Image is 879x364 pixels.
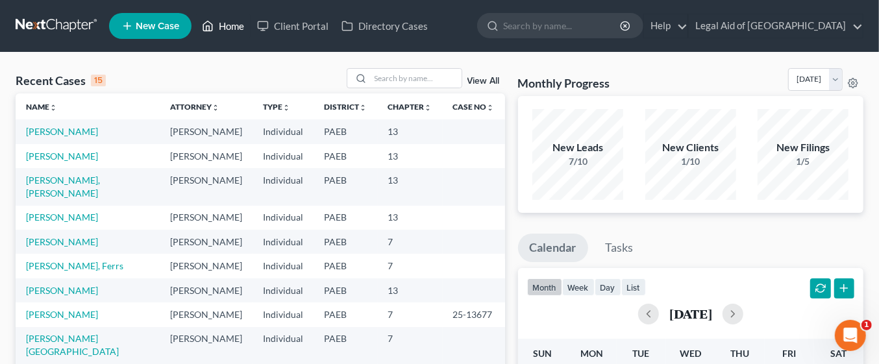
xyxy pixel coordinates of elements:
td: PAEB [314,119,378,143]
span: Sat [830,348,847,359]
td: 7 [378,327,443,364]
a: [PERSON_NAME], Ferrs [26,260,123,271]
span: Mon [580,348,603,359]
a: Nameunfold_more [26,102,57,112]
td: PAEB [314,206,378,230]
td: 13 [378,119,443,143]
td: PAEB [314,254,378,278]
a: Typeunfold_more [264,102,291,112]
i: unfold_more [49,104,57,112]
td: Individual [253,254,314,278]
iframe: Intercom live chat [835,320,866,351]
h2: [DATE] [669,307,712,321]
td: 13 [378,144,443,168]
span: Sun [533,348,552,359]
td: Individual [253,144,314,168]
i: unfold_more [212,104,220,112]
a: Directory Cases [335,14,434,38]
td: Individual [253,278,314,302]
td: Individual [253,302,314,326]
a: Attorneyunfold_more [171,102,220,112]
i: unfold_more [283,104,291,112]
a: [PERSON_NAME] [26,236,98,247]
td: 7 [378,230,443,254]
input: Search by name... [503,14,622,38]
a: Help [644,14,687,38]
a: Legal Aid of [GEOGRAPHIC_DATA] [689,14,863,38]
span: Tue [633,348,650,359]
button: list [621,278,646,296]
a: Chapterunfold_more [388,102,432,112]
td: 13 [378,278,443,302]
td: 13 [378,206,443,230]
span: Fri [782,348,796,359]
div: New Leads [532,140,623,155]
a: Districtunfold_more [325,102,367,112]
a: [PERSON_NAME] [26,151,98,162]
div: 15 [91,75,106,86]
td: [PERSON_NAME] [160,119,253,143]
td: [PERSON_NAME] [160,278,253,302]
input: Search by name... [371,69,462,88]
a: [PERSON_NAME] [26,285,98,296]
td: Individual [253,206,314,230]
div: New Filings [758,140,848,155]
a: Home [195,14,251,38]
td: [PERSON_NAME] [160,254,253,278]
span: Wed [680,348,701,359]
td: PAEB [314,327,378,364]
a: Case Nounfold_more [453,102,495,112]
a: [PERSON_NAME], [PERSON_NAME] [26,175,100,199]
span: Thu [730,348,749,359]
div: 1/10 [645,155,736,168]
td: [PERSON_NAME] [160,327,253,364]
td: [PERSON_NAME] [160,302,253,326]
i: unfold_more [425,104,432,112]
td: Individual [253,327,314,364]
h3: Monthly Progress [518,75,610,91]
td: PAEB [314,278,378,302]
td: [PERSON_NAME] [160,144,253,168]
div: 1/5 [758,155,848,168]
button: day [595,278,621,296]
td: PAEB [314,302,378,326]
td: PAEB [314,168,378,205]
button: month [527,278,562,296]
div: Recent Cases [16,73,106,88]
a: Calendar [518,234,588,262]
td: Individual [253,168,314,205]
td: [PERSON_NAME] [160,206,253,230]
i: unfold_more [487,104,495,112]
a: Tasks [594,234,645,262]
div: 7/10 [532,155,623,168]
td: Individual [253,119,314,143]
td: [PERSON_NAME] [160,168,253,205]
td: Individual [253,230,314,254]
span: 1 [861,320,872,330]
td: 25-13677 [443,302,505,326]
td: 7 [378,254,443,278]
td: PAEB [314,144,378,168]
a: [PERSON_NAME][GEOGRAPHIC_DATA] [26,333,119,357]
a: Client Portal [251,14,335,38]
td: PAEB [314,230,378,254]
i: unfold_more [360,104,367,112]
td: [PERSON_NAME] [160,230,253,254]
td: 13 [378,168,443,205]
a: [PERSON_NAME] [26,212,98,223]
button: week [562,278,595,296]
span: New Case [136,21,179,31]
a: [PERSON_NAME] [26,126,98,137]
div: New Clients [645,140,736,155]
a: [PERSON_NAME] [26,309,98,320]
td: 7 [378,302,443,326]
a: View All [467,77,500,86]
